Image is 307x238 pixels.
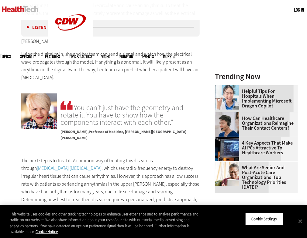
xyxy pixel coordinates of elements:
[294,215,307,228] button: Close
[36,229,58,234] a: More information about your privacy
[215,116,294,131] a: How Can Healthcare Organizations Reimagine Their Contact Centers?
[60,129,89,134] span: [PERSON_NAME]
[215,73,298,80] h3: Trending Now
[48,40,93,47] a: CDW
[60,126,200,141] p: Professor of Medicine, [PERSON_NAME][GEOGRAPHIC_DATA][PERSON_NAME]
[2,6,39,12] img: Home
[21,93,57,129] img: Natalia Trayanova
[69,54,92,59] a: Tips & Tactics
[215,85,242,90] a: Doctor using phone to dictate to tablet
[215,162,242,166] a: Older person using tablet
[215,141,294,155] a: 4 Key Aspects That Make AI PCs Attractive to Healthcare Workers
[10,211,201,235] div: This website uses cookies and other tracking technologies to enhance user experience and to analy...
[60,100,200,126] span: You can’t just have the geometry and rotate it. You have to show how the components interact with...
[163,54,175,59] span: More
[37,165,102,171] a: [MEDICAL_DATA] [MEDICAL_DATA]
[45,54,60,59] a: Features
[101,54,110,59] a: Video
[215,112,239,137] img: Healthcare contact center
[294,7,304,13] div: User menu
[215,162,239,186] img: Older person using tablet
[245,213,283,226] button: Cookie Settings
[215,85,239,110] img: Doctor using phone to dictate to tablet
[119,54,133,59] a: MonITor
[215,112,242,117] a: Healthcare contact center
[215,137,242,142] a: Desktop monitor with brain AI concept
[20,54,36,59] span: Specialty
[215,165,294,190] a: What Are Senior and Post-Acute Care Organizations’ Top Technology Priorities [DATE]?
[215,137,239,161] img: Desktop monitor with brain AI concept
[21,157,200,219] p: The next step is to treat it. A common way of treating this disease is through , which uses radio...
[294,7,304,12] a: Log in
[215,89,294,108] a: Helpful Tips for Hospitals When Implementing Microsoft Dragon Copilot
[142,54,154,59] a: Events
